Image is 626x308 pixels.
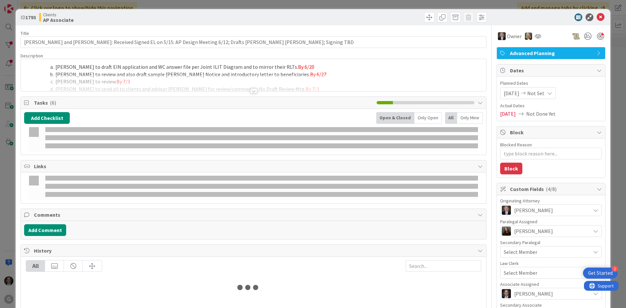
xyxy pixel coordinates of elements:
button: Add Checklist [24,112,70,124]
span: Description [21,53,43,59]
img: BG [502,206,511,215]
span: ( 6 ) [50,99,56,106]
div: Paralegal Assigned [500,219,602,224]
span: [PERSON_NAME] [514,290,553,298]
div: Open Get Started checklist, remaining modules: 1 [583,268,618,279]
label: Blocked Reason [500,142,532,148]
span: By 6/27 [310,71,326,78]
span: Owner [507,32,522,40]
img: JT [502,289,511,298]
span: Select Member [504,248,537,256]
span: [DATE] [500,110,516,118]
div: Associate Assigned [500,282,602,286]
input: type card name here... [21,36,486,48]
div: All [26,260,45,271]
label: Title [21,30,29,36]
span: ID [21,13,36,21]
img: BG [498,32,506,40]
div: Secondary Associate [500,303,602,307]
div: Get Started [588,270,613,276]
button: Add Comment [24,224,66,236]
span: Advanced Planning [510,49,593,57]
span: Tasks [34,99,373,107]
span: Block [510,128,593,136]
span: [PERSON_NAME] [514,227,553,235]
button: Block [500,163,522,174]
b: 1793 [25,14,36,21]
div: Secondary Paralegal [500,240,602,245]
div: 1 [612,266,618,272]
span: Not Set [527,89,544,97]
span: History [34,247,474,255]
span: Comments [34,211,474,219]
span: Not Done Yet [526,110,556,118]
span: Select Member [504,269,537,277]
li: [PERSON_NAME] to review and also draft sample [PERSON_NAME] Notice and introductory letter to ben... [32,71,483,78]
div: Only Mine [457,112,483,124]
div: Only Open [414,112,442,124]
div: Open & Closed [376,112,414,124]
span: Support [14,1,30,9]
li: [PERSON_NAME] to draft EIN application and WC answer file per Joint ILIT Diagram and to mirror th... [32,63,483,71]
b: AP Associate [43,17,74,22]
span: [DATE] [504,89,519,97]
input: Search... [406,260,481,272]
div: Originating Attorney [500,198,602,203]
span: Custom Fields [510,185,593,193]
span: Links [34,162,474,170]
img: DS [525,33,532,40]
div: Law Clerk [500,261,602,266]
span: [PERSON_NAME] [514,206,553,214]
span: Planned Dates [500,80,602,87]
span: Clients [43,12,74,17]
span: ( 4/8 ) [546,186,557,192]
div: All [445,112,457,124]
span: Actual Dates [500,102,602,109]
img: AM [502,227,511,236]
span: By 6/20 [298,64,314,70]
span: Dates [510,66,593,74]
